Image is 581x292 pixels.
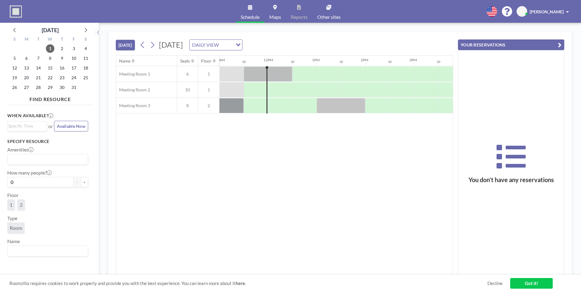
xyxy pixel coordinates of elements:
div: 12PM [263,58,273,62]
span: [DATE] [159,40,183,49]
label: How many people? [7,170,52,176]
div: Seats [180,58,190,64]
span: Wednesday, October 1, 2025 [46,44,54,53]
a: Got it! [510,278,553,289]
span: Tuesday, October 7, 2025 [34,54,43,63]
span: Monday, October 27, 2025 [22,83,31,92]
span: Other sites [317,15,341,19]
div: S [80,36,91,44]
div: 30 [291,60,294,64]
span: Friday, October 3, 2025 [70,44,78,53]
div: Name [119,58,130,64]
div: Search for option [8,121,47,131]
div: 11AM [215,58,225,62]
span: Maps [269,15,281,19]
span: Reports [291,15,308,19]
span: Sunday, October 19, 2025 [10,73,19,82]
h3: You don’t have any reservations [458,176,564,184]
span: Sunday, October 26, 2025 [10,83,19,92]
span: Roomzilla requires cookies to work properly and provide you with the best experience. You can lea... [9,280,487,286]
button: Available Now [54,121,88,131]
div: 30 [388,60,392,64]
button: [DATE] [116,40,135,50]
span: Tuesday, October 14, 2025 [34,64,43,72]
div: Search for option [190,40,242,50]
span: Saturday, October 4, 2025 [81,44,90,53]
button: + [81,177,88,187]
span: 2 [20,202,22,208]
span: Sunday, October 5, 2025 [10,54,19,63]
span: 1 [198,71,219,77]
a: here. [235,280,246,286]
span: Schedule [241,15,260,19]
span: Tuesday, October 28, 2025 [34,83,43,92]
span: Saturday, October 18, 2025 [81,64,90,72]
div: [DATE] [42,26,59,34]
span: 2 [198,103,219,108]
div: S [9,36,21,44]
span: Monday, October 6, 2025 [22,54,31,63]
input: Search for option [8,247,84,255]
span: Friday, October 31, 2025 [70,83,78,92]
a: Decline [487,280,503,286]
input: Search for option [221,41,232,49]
input: Search for option [8,123,43,129]
label: Amenities [7,147,33,153]
span: Meeting Room 1 [116,71,150,77]
span: Thursday, October 16, 2025 [58,64,66,72]
div: 30 [437,60,440,64]
span: or [48,123,53,129]
span: Wednesday, October 8, 2025 [46,54,54,63]
div: F [68,36,80,44]
div: Search for option [8,246,88,256]
span: Meeting Room 3 [116,103,150,108]
div: 2PM [361,58,368,62]
div: 30 [339,60,343,64]
button: - [74,177,81,187]
span: 8 [177,103,198,108]
div: W [44,36,56,44]
span: Wednesday, October 15, 2025 [46,64,54,72]
span: Wednesday, October 22, 2025 [46,73,54,82]
span: 1 [10,202,12,208]
span: 10 [177,87,198,93]
div: Floor [201,58,211,64]
span: Thursday, October 9, 2025 [58,54,66,63]
span: Thursday, October 30, 2025 [58,83,66,92]
span: Thursday, October 23, 2025 [58,73,66,82]
span: Saturday, October 11, 2025 [81,54,90,63]
span: Wednesday, October 29, 2025 [46,83,54,92]
span: CI [520,9,524,14]
label: Type [7,215,17,221]
span: Friday, October 10, 2025 [70,54,78,63]
label: Name [7,238,20,244]
span: Saturday, October 25, 2025 [81,73,90,82]
div: T [33,36,44,44]
div: 3PM [409,58,417,62]
span: Friday, October 24, 2025 [70,73,78,82]
span: Meeting Room 2 [116,87,150,93]
span: Tuesday, October 21, 2025 [34,73,43,82]
span: Room [10,225,22,231]
span: Available Now [57,124,85,129]
span: [PERSON_NAME] [530,9,564,14]
div: 1PM [312,58,320,62]
span: Sunday, October 12, 2025 [10,64,19,72]
h4: FIND RESOURCE [7,94,93,102]
div: 30 [242,60,246,64]
input: Search for option [8,155,84,163]
label: Floor [7,192,19,198]
span: Monday, October 20, 2025 [22,73,31,82]
img: organization-logo [10,5,22,18]
div: Search for option [8,154,88,165]
h3: Specify resource [7,139,88,144]
div: M [21,36,33,44]
div: T [56,36,68,44]
span: 6 [177,71,198,77]
span: DAILY VIEW [191,41,220,49]
span: Friday, October 17, 2025 [70,64,78,72]
button: YOUR RESERVATIONS [458,39,564,50]
span: 1 [198,87,219,93]
span: Monday, October 13, 2025 [22,64,31,72]
span: Thursday, October 2, 2025 [58,44,66,53]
